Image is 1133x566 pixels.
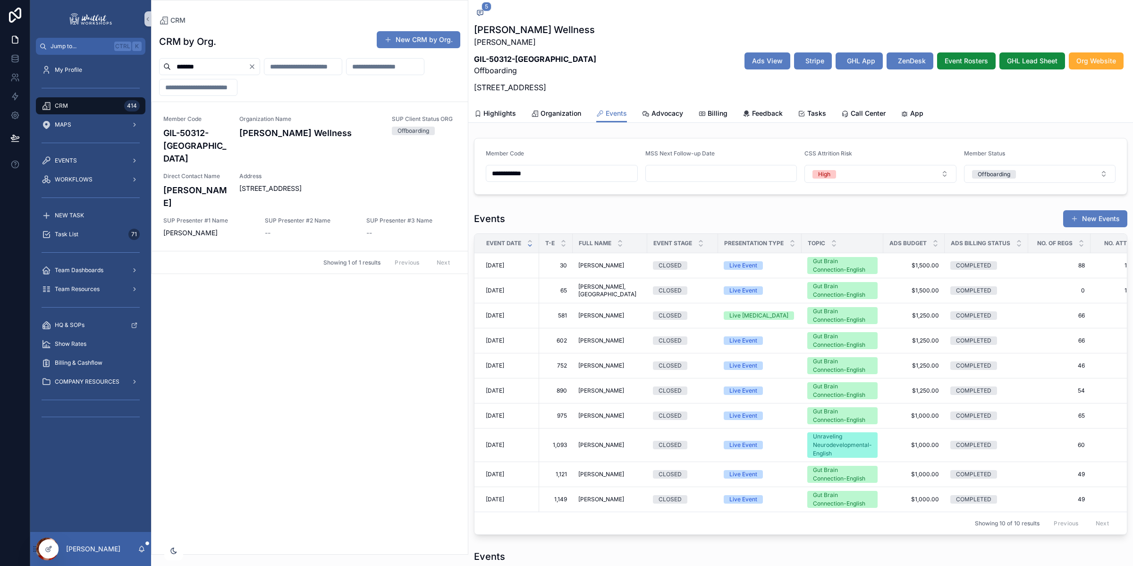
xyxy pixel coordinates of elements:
a: [PERSON_NAME] [578,262,642,269]
span: SUP Presenter #3 Name [366,217,457,224]
a: Events [596,105,627,123]
div: Gut Brain Connection-English [813,307,872,324]
div: Unraveling Neurodevelopmental-English [813,432,872,458]
span: $1,000.00 [889,441,939,449]
div: COMPLETED [956,470,991,479]
button: Stripe [794,52,832,69]
a: Team Resources [36,281,145,298]
a: 1,093 [545,441,567,449]
span: ZenDesk [898,56,926,66]
a: [DATE] [486,337,533,344]
span: App [910,109,923,118]
span: [DATE] [486,471,504,478]
a: [PERSON_NAME] [578,441,642,449]
div: Live Event [729,386,757,395]
span: NEW TASK [55,212,84,219]
span: 5 [482,2,491,11]
div: CLOSED [659,470,682,479]
a: 1,121 [545,471,567,478]
span: Member Code [486,150,524,157]
span: Team Dashboards [55,266,103,274]
span: Events [606,109,627,118]
a: $1,250.00 [889,337,939,344]
a: [DATE] [486,287,533,294]
a: Live Event [724,336,796,345]
span: 752 [545,362,567,369]
a: 581 [545,312,567,319]
div: COMPLETED [956,286,991,295]
span: Full Name [579,240,611,247]
div: Live Event [729,441,757,449]
span: SUP Presenter #1 Name [163,217,254,224]
h1: Events [474,212,505,225]
div: Gut Brain Connection-English [813,332,872,349]
div: COMPLETED [956,311,991,320]
div: CLOSED [659,261,682,270]
span: Member Status [964,150,1005,157]
a: [PERSON_NAME] [578,312,642,319]
a: CLOSED [653,261,712,270]
div: CLOSED [659,412,682,420]
a: CLOSED [653,361,712,370]
a: 0 [1034,287,1085,294]
a: $1,000.00 [889,496,939,503]
div: Live Event [729,470,757,479]
span: [PERSON_NAME] [578,262,624,269]
div: 71 [128,229,140,240]
span: SUP Client Status ORG [392,115,457,123]
a: Gut Brain Connection-English [807,466,878,483]
span: $1,000.00 [889,471,939,478]
span: 890 [545,387,567,394]
span: [DATE] [486,312,504,319]
div: Gut Brain Connection-English [813,407,872,424]
a: $1,250.00 [889,387,939,394]
a: Live Event [724,470,796,479]
a: [PERSON_NAME] [578,496,642,503]
div: Live Event [729,495,757,504]
a: $1,250.00 [889,312,939,319]
a: [PERSON_NAME] [578,362,642,369]
img: App logo [68,11,113,26]
span: [PERSON_NAME] [578,496,624,503]
a: Live Event [724,386,796,395]
a: Unraveling Neurodevelopmental-English [807,432,878,458]
a: CRM414 [36,97,145,114]
a: WORKFLOWS [36,171,145,188]
a: Gut Brain Connection-English [807,357,878,374]
span: $1,500.00 [889,262,939,269]
a: CLOSED [653,441,712,449]
a: COMPLETED [950,441,1023,449]
a: COMPLETED [950,495,1023,504]
a: 975 [545,412,567,420]
a: Member CodeGIL-50312-[GEOGRAPHIC_DATA]Organization Name[PERSON_NAME] WellnessSUP Client Status OR... [152,102,468,251]
div: High [818,170,830,179]
div: COMPLETED [956,412,991,420]
a: CLOSED [653,386,712,395]
button: New CRM by Org. [377,31,460,48]
span: [PERSON_NAME] [578,312,624,319]
div: Gut Brain Connection-English [813,466,872,483]
a: Task List71 [36,226,145,243]
span: MSS Next Follow-up Date [645,150,715,157]
h4: [PERSON_NAME] [163,184,228,209]
span: EVENTS [55,157,77,164]
a: COMPLETED [950,286,1023,295]
a: Live Event [724,261,796,270]
span: 49 [1034,471,1085,478]
a: 60 [1034,441,1085,449]
a: 65 [545,287,567,294]
a: Live Event [724,495,796,504]
span: 46 [1034,362,1085,369]
a: 49 [1034,496,1085,503]
span: 1,149 [545,496,567,503]
span: [PERSON_NAME] [578,337,624,344]
span: [PERSON_NAME] [578,362,624,369]
div: COMPLETED [956,441,991,449]
span: 66 [1034,312,1085,319]
a: [PERSON_NAME] [578,471,642,478]
a: Team Dashboards [36,262,145,279]
a: Live Event [724,412,796,420]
